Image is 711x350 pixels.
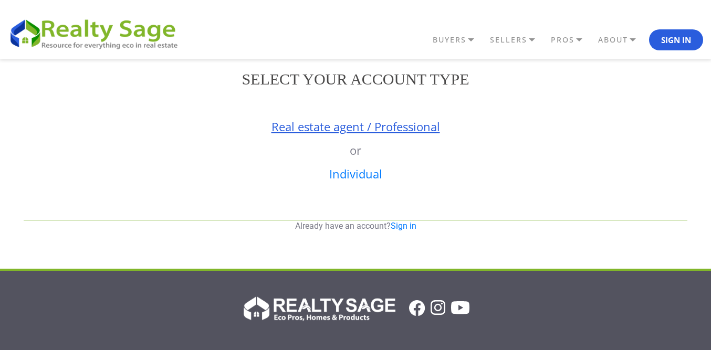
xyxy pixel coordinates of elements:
img: Realty Sage Logo [242,293,395,323]
a: SELLERS [487,31,548,49]
a: Real estate agent / Professional [271,119,440,134]
a: Sign in [391,221,416,231]
a: PROS [548,31,595,49]
a: ABOUT [595,31,649,49]
img: REALTY SAGE [8,16,186,50]
div: or [16,104,695,209]
p: Already have an account? [24,220,687,232]
h2: Select your account type [16,70,695,89]
a: Individual [329,166,382,182]
a: BUYERS [430,31,487,49]
button: Sign In [649,29,703,50]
